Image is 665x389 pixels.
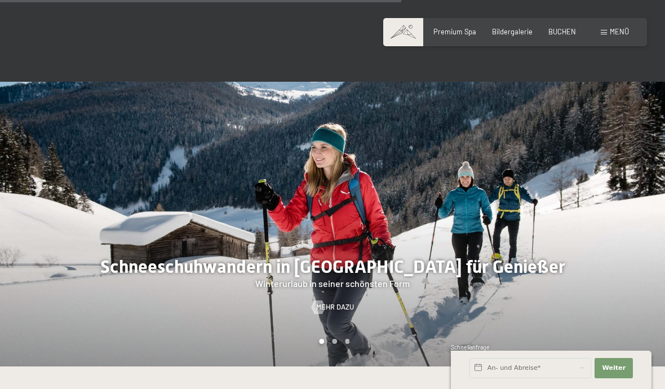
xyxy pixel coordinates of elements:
[332,339,337,344] div: Carousel Page 2
[492,27,533,36] a: Bildergalerie
[315,339,349,344] div: Carousel Pagination
[610,27,629,36] span: Menü
[548,27,576,36] a: BUCHEN
[319,339,324,344] div: Carousel Page 1 (Current Slide)
[602,364,626,373] span: Weiter
[433,27,476,36] a: Premium Spa
[451,344,490,351] span: Schnellanfrage
[345,339,350,344] div: Carousel Page 3
[316,302,354,312] span: Mehr dazu
[595,358,633,378] button: Weiter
